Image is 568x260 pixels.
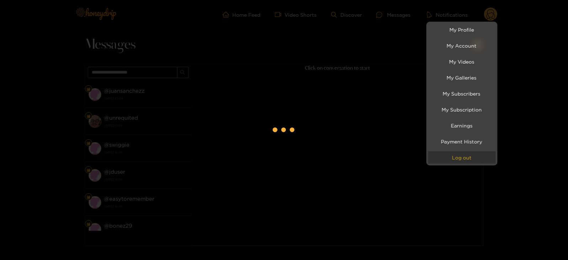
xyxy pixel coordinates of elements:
a: My Profile [428,23,496,36]
a: My Galleries [428,71,496,84]
a: Payment History [428,135,496,148]
a: My Subscription [428,103,496,116]
a: My Account [428,39,496,52]
a: My Subscribers [428,87,496,100]
a: Earnings [428,119,496,132]
a: My Videos [428,55,496,68]
button: Log out [428,151,496,164]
